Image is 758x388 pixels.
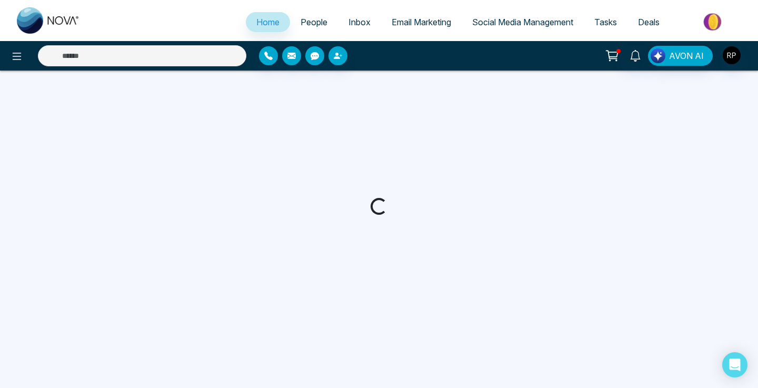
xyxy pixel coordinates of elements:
a: Deals [627,12,670,32]
a: Home [246,12,290,32]
a: Tasks [584,12,627,32]
span: Social Media Management [472,17,573,27]
img: User Avatar [723,46,741,64]
span: AVON AI [669,49,704,62]
img: Lead Flow [651,48,665,63]
a: Email Marketing [381,12,462,32]
span: Home [256,17,280,27]
a: Social Media Management [462,12,584,32]
span: Deals [638,17,660,27]
img: Nova CRM Logo [17,7,80,34]
span: Inbox [348,17,371,27]
span: Email Marketing [392,17,451,27]
div: Open Intercom Messenger [722,352,747,377]
img: Market-place.gif [675,10,752,34]
a: People [290,12,338,32]
a: Inbox [338,12,381,32]
button: AVON AI [648,46,713,66]
span: Tasks [594,17,617,27]
span: People [301,17,327,27]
